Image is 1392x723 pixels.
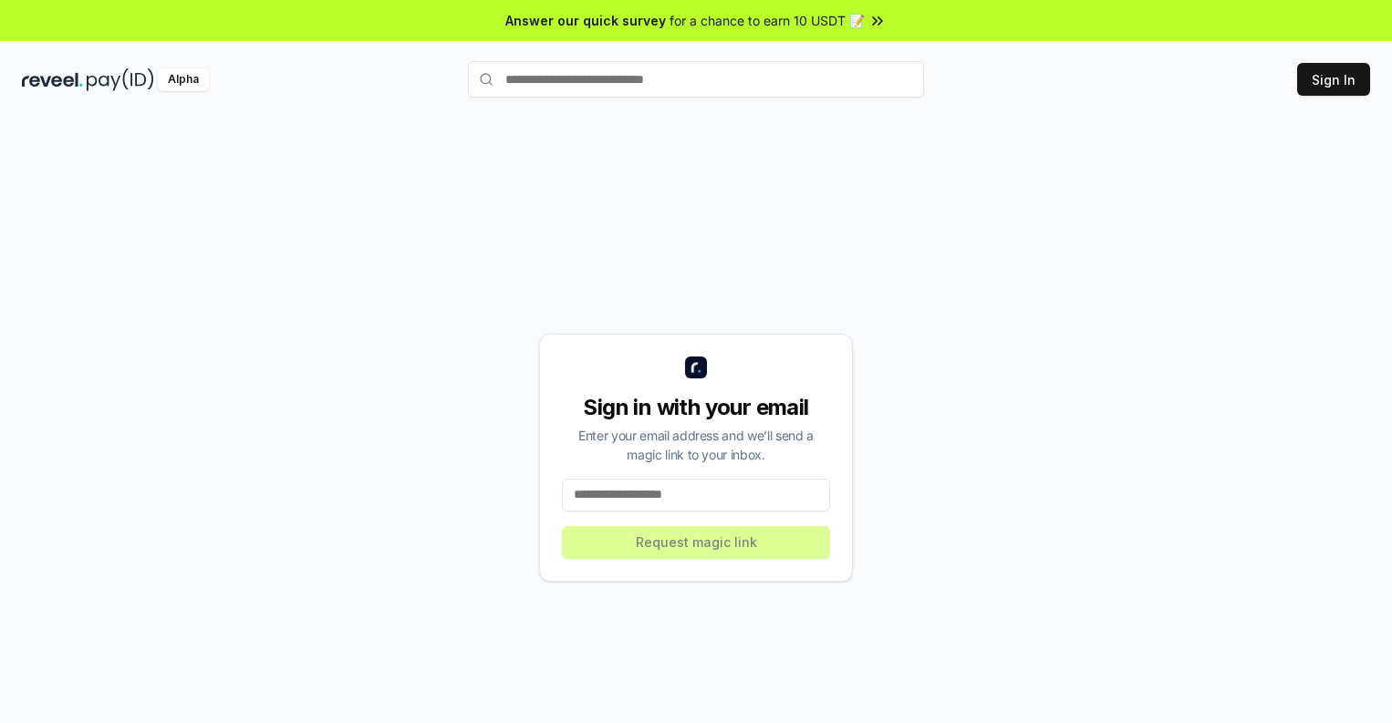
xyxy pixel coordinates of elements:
[670,11,865,30] span: for a chance to earn 10 USDT 📝
[158,68,209,91] div: Alpha
[1297,63,1370,96] button: Sign In
[22,68,83,91] img: reveel_dark
[685,356,707,378] img: logo_small
[505,11,666,30] span: Answer our quick survey
[87,68,154,91] img: pay_id
[562,426,830,464] div: Enter your email address and we’ll send a magic link to your inbox.
[562,393,830,422] div: Sign in with your email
